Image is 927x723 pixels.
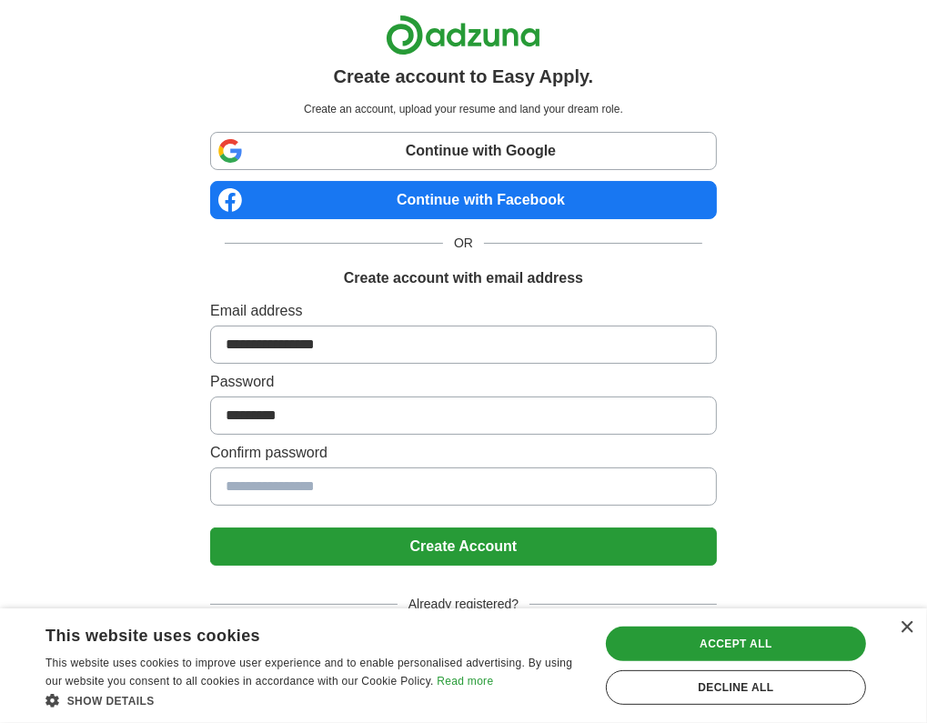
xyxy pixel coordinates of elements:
[45,619,538,647] div: This website uses cookies
[45,657,572,688] span: This website uses cookies to improve user experience and to enable personalised advertising. By u...
[67,695,155,708] span: Show details
[210,132,717,170] a: Continue with Google
[443,234,484,253] span: OR
[344,267,583,289] h1: Create account with email address
[900,621,913,635] div: Close
[606,670,866,705] div: Decline all
[606,627,866,661] div: Accept all
[210,442,717,464] label: Confirm password
[334,63,594,90] h1: Create account to Easy Apply.
[386,15,540,55] img: Adzuna logo
[45,691,583,709] div: Show details
[210,300,717,322] label: Email address
[210,371,717,393] label: Password
[437,675,493,688] a: Read more, opens a new window
[210,527,717,566] button: Create Account
[398,595,529,614] span: Already registered?
[210,181,717,219] a: Continue with Facebook
[214,101,713,117] p: Create an account, upload your resume and land your dream role.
